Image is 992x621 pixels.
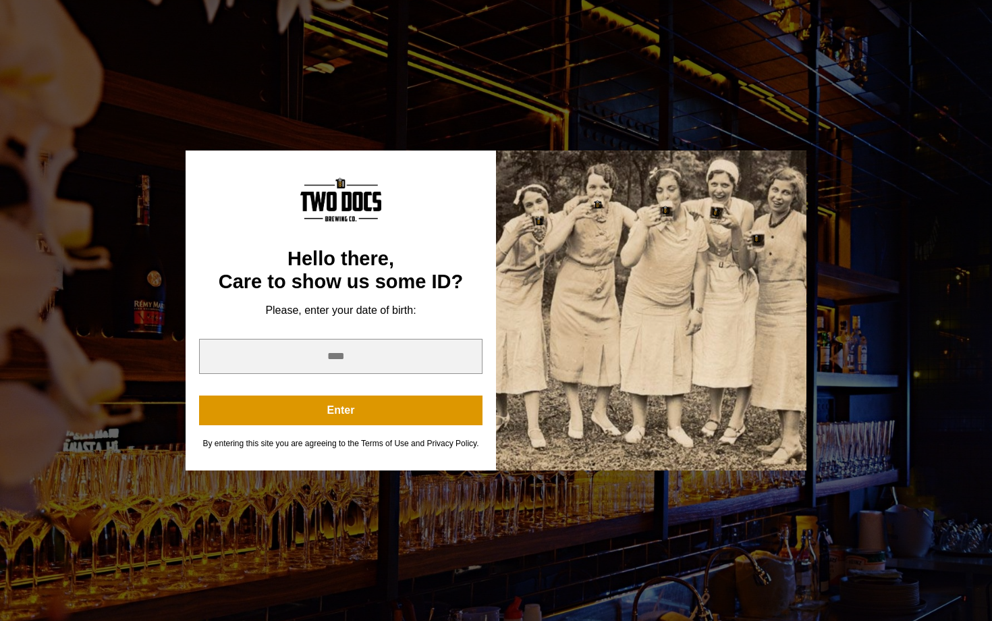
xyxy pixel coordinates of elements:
[199,304,483,317] div: Please, enter your date of birth:
[199,339,483,374] input: year
[199,396,483,425] button: Enter
[199,439,483,449] div: By entering this site you are agreeing to the Terms of Use and Privacy Policy.
[300,178,381,221] img: Content Logo
[199,248,483,293] div: Hello there, Care to show us some ID?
